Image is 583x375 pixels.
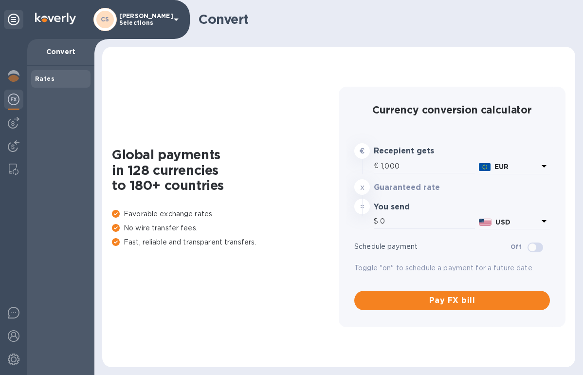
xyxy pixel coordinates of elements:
[119,13,168,26] p: [PERSON_NAME] Selections
[510,243,522,250] b: Off
[374,214,380,229] div: $
[101,16,109,23] b: CS
[354,199,370,214] div: =
[354,179,370,195] div: x
[112,237,339,247] p: Fast, reliable and transparent transfers.
[199,12,567,27] h1: Convert
[362,295,542,306] span: Pay FX bill
[374,183,453,192] h3: Guaranteed rate
[112,209,339,219] p: Favorable exchange rates.
[381,159,475,173] input: Amount
[354,104,550,116] h2: Currency conversion calculator
[35,75,55,82] b: Rates
[374,147,453,156] h3: Recepient gets
[495,218,510,226] b: USD
[374,203,453,212] h3: You send
[112,223,339,233] p: No wire transfer fees.
[360,147,364,155] strong: €
[35,13,76,24] img: Logo
[479,219,492,225] img: USD
[374,159,381,173] div: €
[494,163,509,170] b: EUR
[380,214,475,229] input: Amount
[354,263,550,273] p: Toggle "on" to schedule a payment for a future date.
[112,147,339,193] h1: Global payments in 128 currencies to 180+ countries
[354,242,510,252] p: Schedule payment
[35,47,87,56] p: Convert
[4,10,23,29] div: Unpin categories
[354,291,550,310] button: Pay FX bill
[8,94,19,105] img: Foreign exchange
